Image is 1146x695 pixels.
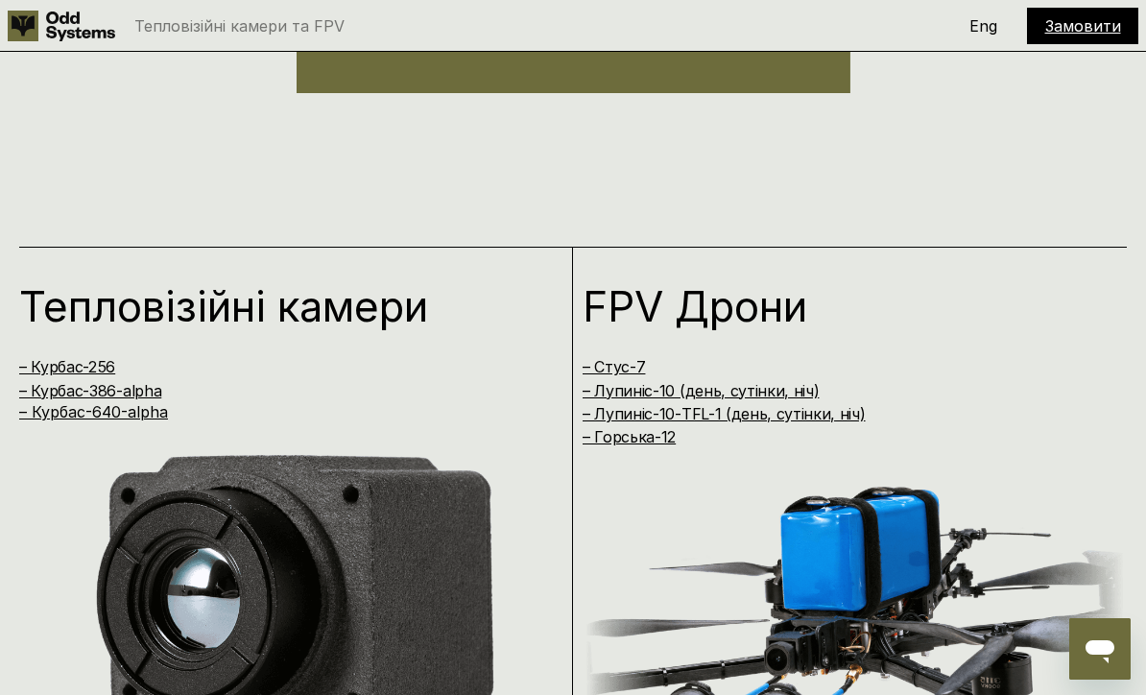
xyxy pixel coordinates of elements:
[583,381,819,400] a: – Лупиніс-10 (день, сутінки, ніч)
[134,18,345,34] p: Тепловізійні камери та FPV
[1069,618,1131,680] iframe: Кнопка для запуску вікна повідомлень, розмова триває
[583,427,676,446] a: – Горська-12
[583,357,645,376] a: – Стус-7
[583,285,1094,327] h1: FPV Дрони
[969,18,997,34] p: Eng
[19,357,115,376] a: – Курбас-256
[1045,16,1121,36] a: Замовити
[583,404,866,423] a: – Лупиніс-10-TFL-1 (день, сутінки, ніч)
[19,285,531,327] h1: Тепловізійні камери
[19,402,168,421] a: – Курбас-640-alpha
[19,381,161,400] a: – Курбас-386-alpha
